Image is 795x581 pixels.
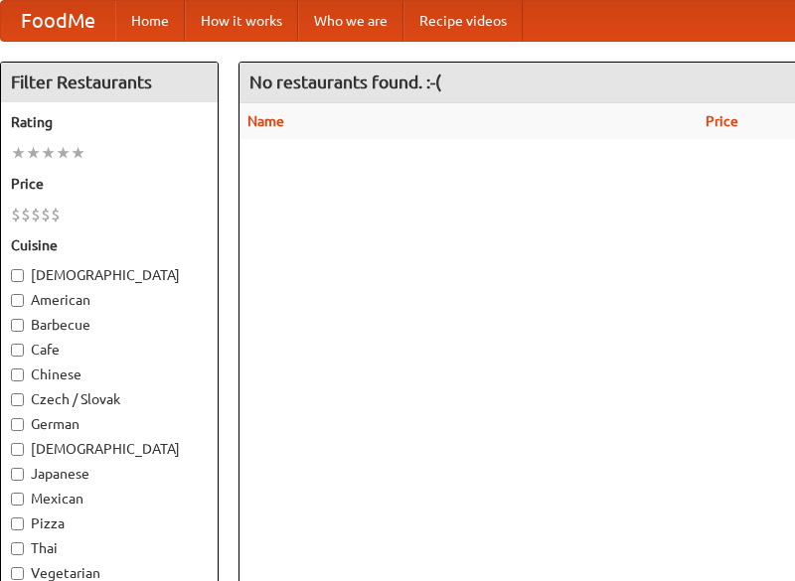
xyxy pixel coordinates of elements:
input: Thai [11,542,24,555]
label: Chinese [11,364,208,384]
label: Mexican [11,489,208,508]
label: Czech / Slovak [11,389,208,409]
li: $ [41,204,51,225]
input: [DEMOGRAPHIC_DATA] [11,269,24,282]
a: How it works [185,1,298,41]
input: Czech / Slovak [11,393,24,406]
input: German [11,418,24,431]
input: Cafe [11,344,24,357]
label: Barbecue [11,315,208,335]
h4: Filter Restaurants [1,63,218,102]
h5: Rating [11,112,208,132]
input: Mexican [11,493,24,506]
h5: Cuisine [11,235,208,255]
li: $ [11,204,21,225]
li: ★ [11,142,26,164]
input: [DEMOGRAPHIC_DATA] [11,443,24,456]
input: Japanese [11,468,24,481]
input: Chinese [11,368,24,381]
input: Pizza [11,517,24,530]
li: $ [31,204,41,225]
input: Vegetarian [11,567,24,580]
label: [DEMOGRAPHIC_DATA] [11,265,208,285]
li: $ [21,204,31,225]
label: [DEMOGRAPHIC_DATA] [11,439,208,459]
li: ★ [41,142,56,164]
a: FoodMe [1,1,115,41]
label: Japanese [11,464,208,484]
label: Cafe [11,340,208,360]
a: Name [247,113,284,129]
label: American [11,290,208,310]
a: Home [115,1,185,41]
label: Thai [11,538,208,558]
label: Pizza [11,513,208,533]
input: Barbecue [11,319,24,332]
input: American [11,294,24,307]
a: Price [706,113,738,129]
a: Recipe videos [403,1,523,41]
li: ★ [71,142,85,164]
li: $ [51,204,61,225]
h5: Price [11,174,208,194]
ng-pluralize: No restaurants found. :-( [249,73,441,91]
li: ★ [26,142,41,164]
label: German [11,414,208,434]
a: Who we are [298,1,403,41]
li: ★ [56,142,71,164]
